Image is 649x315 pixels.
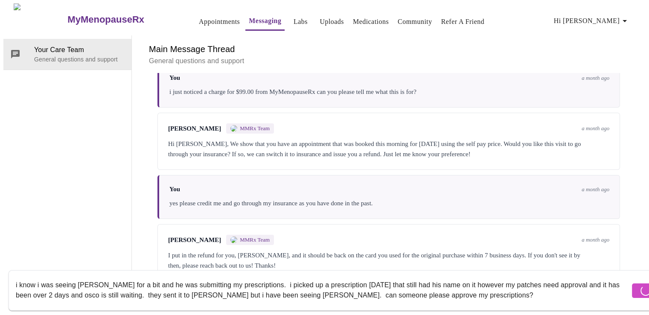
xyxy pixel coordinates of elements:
button: Community [394,13,436,30]
h6: Main Message Thread [149,42,629,56]
p: General questions and support [149,56,629,66]
span: MMRx Team [240,236,270,243]
a: MyMenopauseRx [67,5,178,35]
div: Your Care TeamGeneral questions and support [3,39,131,70]
span: Your Care Team [34,45,125,55]
button: Messaging [245,12,285,31]
a: Appointments [199,16,240,28]
img: MyMenopauseRx Logo [14,3,67,35]
button: Labs [287,13,314,30]
p: General questions and support [34,55,125,64]
span: Hi [PERSON_NAME] [554,15,630,27]
span: a month ago [582,125,609,132]
a: Refer a Friend [441,16,485,28]
button: Appointments [195,13,243,30]
button: Hi [PERSON_NAME] [550,12,633,29]
div: i just noticed a charge for $99.00 from MyMenopauseRx can you please tell me what this is for? [169,87,609,97]
img: MMRX [230,125,237,132]
span: You [169,74,180,82]
span: [PERSON_NAME] [168,236,221,244]
textarea: Send a message about your appointment [16,277,630,304]
span: a month ago [582,236,609,243]
a: Uploads [320,16,344,28]
button: Refer a Friend [438,13,488,30]
a: Labs [294,16,308,28]
a: Messaging [249,15,281,27]
span: a month ago [582,75,609,82]
div: I put in the refund for you, [PERSON_NAME], and it should be back on the card you used for the or... [168,250,609,271]
button: Medications [349,13,392,30]
span: You [169,186,180,193]
span: a month ago [582,186,609,193]
a: Medications [353,16,389,28]
span: [PERSON_NAME] [168,125,221,132]
div: Hi [PERSON_NAME], We show that you have an appointment that was booked this morning for [DATE] us... [168,139,609,159]
a: Community [398,16,432,28]
span: MMRx Team [240,125,270,132]
button: Uploads [316,13,347,30]
h3: MyMenopauseRx [67,14,144,25]
img: MMRX [230,236,237,243]
div: yes please credit me and go through my insurance as you have done in the past. [169,198,609,208]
